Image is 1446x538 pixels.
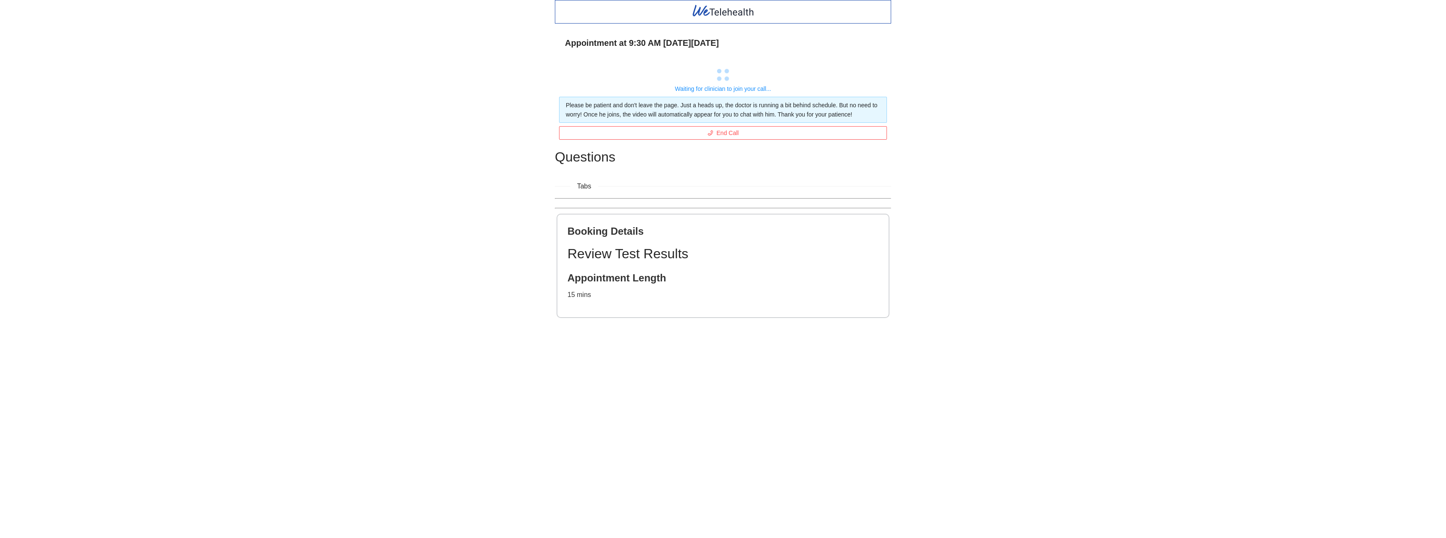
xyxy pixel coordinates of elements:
[555,146,891,167] h1: Questions
[559,84,887,93] div: Waiting for clinician to join your call...
[567,271,879,284] h2: Appointment Length
[567,289,879,300] p: 15 mins
[567,243,879,265] h1: Review Test Results
[565,36,719,50] span: Appointment at 9:30 AM on Fri 15 Aug
[570,181,598,191] span: Tabs
[567,225,879,238] h2: Booking Details
[559,126,887,140] button: phoneEnd Call
[707,130,713,137] span: phone
[691,4,755,18] img: WeTelehealth
[566,101,880,119] div: Please be patient and don't leave the page. Just a heads up, the doctor is running a bit behind s...
[717,128,739,138] span: End Call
